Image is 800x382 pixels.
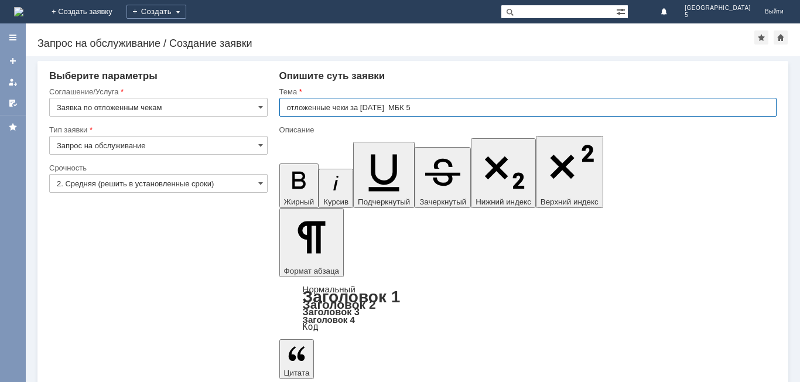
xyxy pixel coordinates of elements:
div: Сделать домашней страницей [774,30,788,45]
button: Цитата [279,339,314,379]
a: Заголовок 3 [303,306,360,317]
a: Мои согласования [4,94,22,112]
button: Нижний индекс [471,138,536,208]
span: Формат абзаца [284,267,339,275]
span: Расширенный поиск [616,5,628,16]
button: Подчеркнутый [353,142,415,208]
span: [GEOGRAPHIC_DATA] [685,5,751,12]
button: Зачеркнутый [415,147,471,208]
button: Формат абзаца [279,208,344,277]
div: Создать [127,5,186,19]
div: Срочность [49,164,265,172]
span: Зачеркнутый [419,197,466,206]
span: 5 [685,12,751,19]
div: Соглашение/Услуга [49,88,265,95]
button: Жирный [279,163,319,208]
div: Формат абзаца [279,285,777,331]
span: Выберите параметры [49,70,158,81]
button: Верхний индекс [536,136,603,208]
span: Нижний индекс [476,197,531,206]
a: Заголовок 1 [303,288,401,306]
a: Мои заявки [4,73,22,91]
span: Верхний индекс [541,197,599,206]
a: Код [303,322,319,332]
div: Тип заявки [49,126,265,134]
a: Создать заявку [4,52,22,70]
span: Подчеркнутый [358,197,410,206]
div: Описание [279,126,774,134]
img: logo [14,7,23,16]
a: Перейти на домашнюю страницу [14,7,23,16]
span: Цитата [284,369,310,377]
a: Заголовок 4 [303,315,355,325]
div: Добавить в избранное [754,30,768,45]
span: Курсив [323,197,348,206]
span: Опишите суть заявки [279,70,385,81]
div: Запрос на обслуживание / Создание заявки [37,37,754,49]
button: Курсив [319,169,353,208]
span: Жирный [284,197,314,206]
div: Тема [279,88,774,95]
a: Заголовок 2 [303,298,376,311]
a: Нормальный [303,284,355,294]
